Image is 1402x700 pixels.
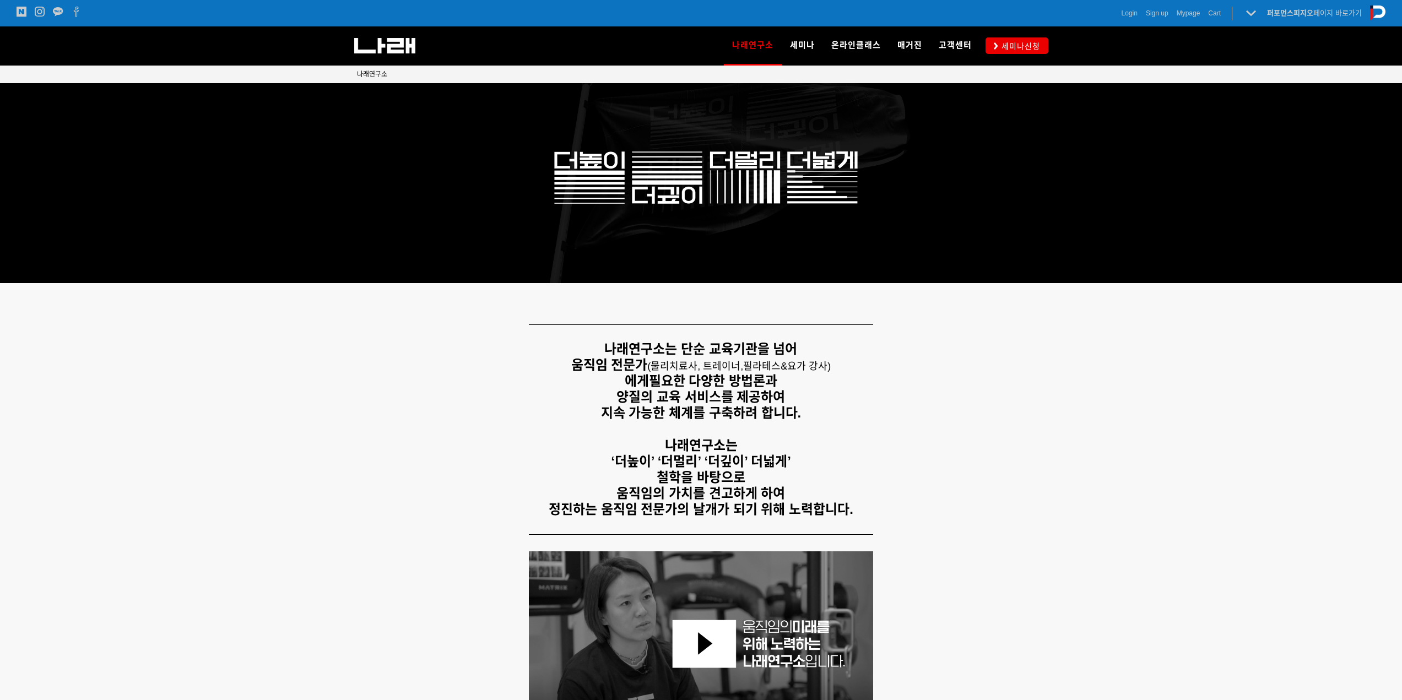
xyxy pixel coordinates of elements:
strong: 퍼포먼스피지오 [1267,9,1313,17]
a: 나래연구소 [724,26,782,65]
strong: 에게 [625,373,649,388]
strong: 나래연구소는 [665,438,738,453]
a: Cart [1208,8,1221,19]
span: 물리치료사, 트레이너, [651,361,743,372]
strong: 정진하는 움직임 전문가의 날개가 되기 위해 노력합니다. [549,502,853,517]
strong: 양질의 교육 서비스를 제공하여 [616,389,785,404]
span: 세미나신청 [998,41,1040,52]
span: 나래연구소 [732,36,773,54]
span: 고객센터 [939,40,972,50]
a: Login [1122,8,1138,19]
a: 온라인클래스 [823,26,889,65]
a: 세미나 [782,26,823,65]
a: 매거진 [889,26,930,65]
strong: 움직임 전문가 [571,357,648,372]
strong: 나래연구소는 단순 교육기관을 넘어 [604,341,797,356]
span: 필라테스&요가 강사) [743,361,831,372]
span: ( [647,361,743,372]
strong: 필요한 다양한 방법론과 [649,373,777,388]
a: Mypage [1177,8,1200,19]
strong: ‘더높이’ ‘더멀리’ ‘더깊이’ 더넓게’ [611,454,791,469]
strong: 움직임의 가치를 견고하게 하여 [616,486,785,501]
a: 퍼포먼스피지오페이지 바로가기 [1267,9,1362,17]
a: 고객센터 [930,26,980,65]
a: 나래연구소 [357,69,387,80]
a: 세미나신청 [986,37,1048,53]
span: 온라인클래스 [831,40,881,50]
span: 매거진 [897,40,922,50]
span: 나래연구소 [357,70,387,78]
strong: 지속 가능한 체계를 구축하려 합니다. [601,405,801,420]
a: Sign up [1146,8,1168,19]
span: 세미나 [790,40,815,50]
strong: 철학을 바탕으로 [657,470,745,485]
